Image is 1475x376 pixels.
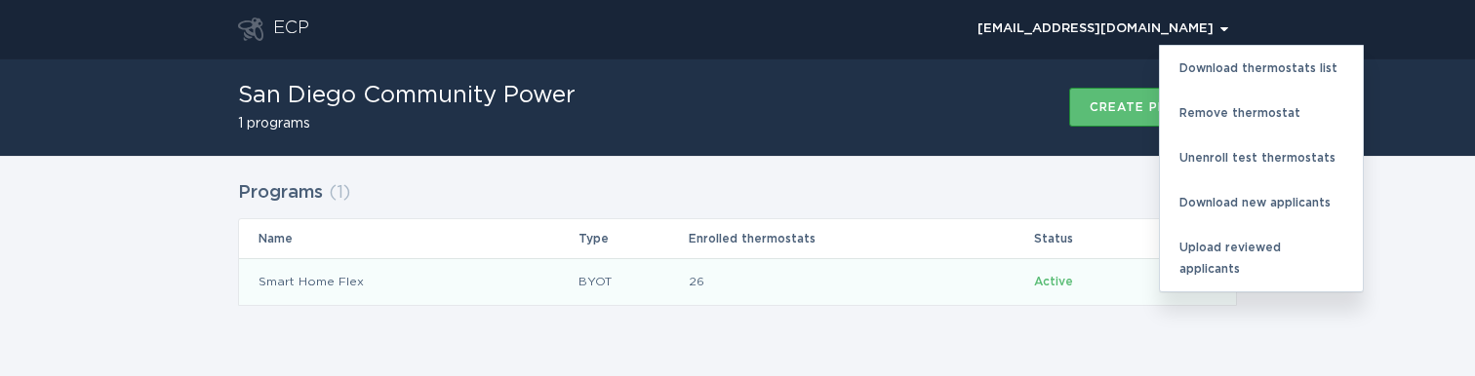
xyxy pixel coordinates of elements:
h1: San Diego Community Power [238,84,576,107]
td: 26 [688,258,1033,305]
button: Create program [1069,88,1237,127]
th: Name [239,219,578,258]
div: Remove thermostat [1160,91,1363,135]
th: Type [578,219,688,258]
div: [EMAIL_ADDRESS][DOMAIN_NAME] [977,23,1228,35]
div: Popover menu [969,15,1237,44]
td: Smart Home Flex [239,258,578,305]
button: Go to dashboard [238,18,263,41]
div: Unenroll test thermostats [1160,135,1363,180]
div: Create program [1090,101,1216,113]
div: Download new applicants [1160,180,1363,225]
th: Enrolled thermostats [688,219,1033,258]
tr: 2818d9de7e134a8e81a5afe84a7c04a9 [239,258,1236,305]
h2: 1 programs [238,117,576,131]
tr: Table Headers [239,219,1236,258]
div: Download thermostats list [1160,46,1363,91]
th: Status [1033,219,1158,258]
td: BYOT [578,258,688,305]
h2: Programs [238,175,323,210]
span: Active [1034,276,1073,287]
button: Open user account details [969,15,1237,44]
span: ( 1 ) [329,184,350,202]
div: ECP [273,18,309,41]
div: Upload reviewed applicants [1160,225,1363,291]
